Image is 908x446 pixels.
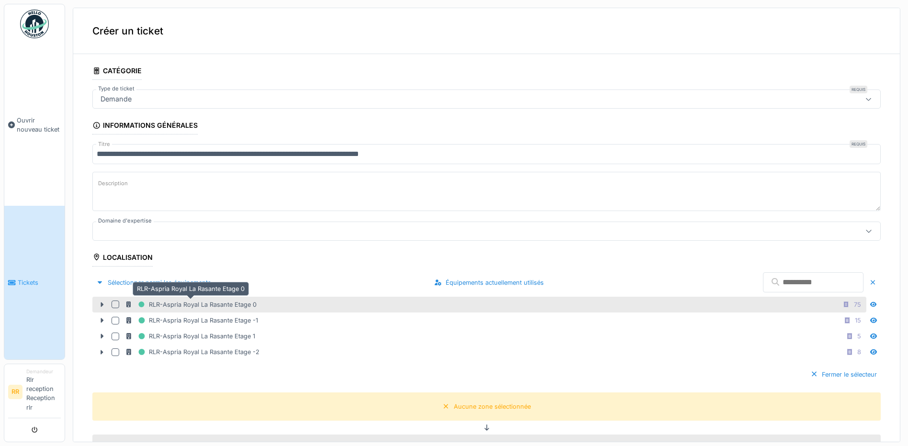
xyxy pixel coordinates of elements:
[96,140,112,148] label: Titre
[850,86,867,93] div: Requis
[8,368,61,418] a: RR DemandeurRlr reception Reception rlr
[855,316,861,325] div: 15
[20,10,49,38] img: Badge_color-CXgf-gQk.svg
[807,368,881,381] div: Fermer le sélecteur
[4,206,65,359] a: Tickets
[92,118,198,134] div: Informations générales
[8,385,22,399] li: RR
[133,282,249,296] div: RLR-Aspria Royal La Rasante Etage 0
[17,116,61,134] span: Ouvrir nouveau ticket
[125,330,255,342] div: RLR-Aspria Royal La Rasante Etage 1
[125,346,259,358] div: RLR-Aspria Royal La Rasante Etage -2
[26,368,61,375] div: Demandeur
[454,402,531,411] div: Aucune zone sélectionnée
[857,347,861,357] div: 8
[125,299,257,311] div: RLR-Aspria Royal La Rasante Etage 0
[73,8,900,54] div: Créer un ticket
[857,332,861,341] div: 5
[18,278,61,287] span: Tickets
[92,276,215,289] div: Sélectionner parmi les équipements
[125,314,258,326] div: RLR-Aspria Royal La Rasante Etage -1
[96,217,154,225] label: Domaine d'expertise
[26,368,61,416] li: Rlr reception Reception rlr
[92,64,142,80] div: Catégorie
[4,44,65,206] a: Ouvrir nouveau ticket
[96,85,136,93] label: Type de ticket
[97,94,135,104] div: Demande
[92,250,153,267] div: Localisation
[854,300,861,309] div: 75
[850,140,867,148] div: Requis
[96,178,130,190] label: Description
[430,276,548,289] div: Équipements actuellement utilisés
